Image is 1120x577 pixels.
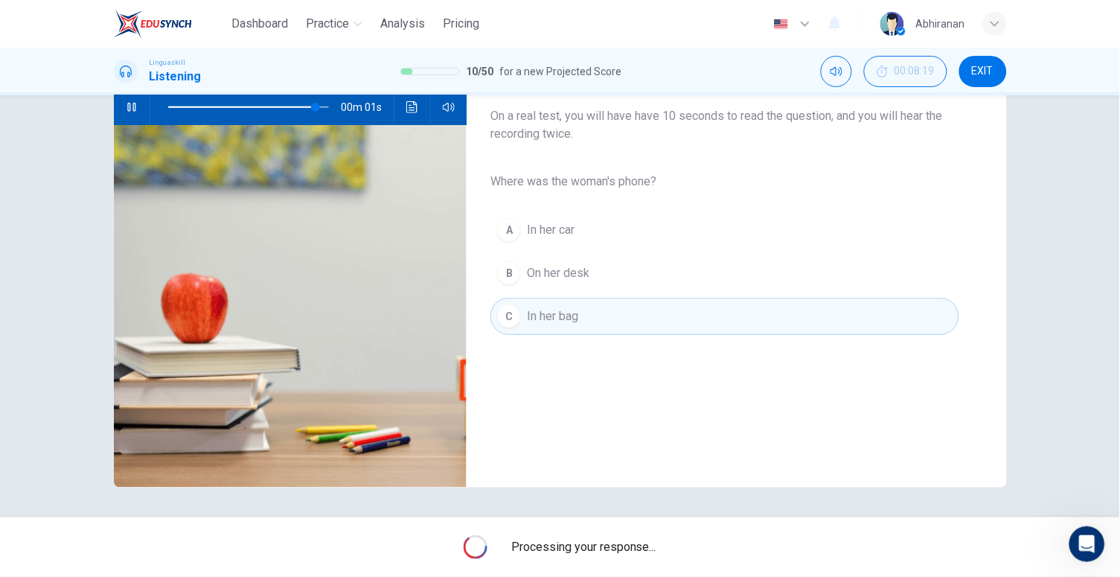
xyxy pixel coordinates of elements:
span: Processing your response... [511,538,656,556]
span: Linguaskill [150,57,186,68]
img: Profile picture [880,12,904,36]
span: Help [236,477,260,488]
button: Click to see the audio transcription [400,89,424,125]
button: Pricing [437,10,485,37]
span: Pricing [443,15,479,33]
div: • 17h ago [71,67,119,83]
iframe: Intercom live chat [1069,526,1105,562]
span: On a real test, you will have have 10 seconds to read the question, and you will hear the recordi... [490,107,959,143]
div: Hide [864,56,947,87]
span: In her bag [527,307,578,325]
div: A [497,218,521,242]
span: Home [34,477,65,488]
button: EXIT [959,56,1007,87]
button: Dashboard [225,10,294,37]
img: en [772,19,790,30]
h1: Messages [110,7,191,32]
div: Abhiranan [916,15,965,33]
h1: Listening [150,68,202,86]
div: B [497,261,521,285]
span: Messages [120,477,177,488]
button: Analysis [374,10,431,37]
span: On her desk [527,264,589,282]
span: EXIT [972,66,993,77]
img: Listen to this clip about a lost item. [114,125,467,488]
button: BOn her desk [490,255,959,292]
button: Practice [300,10,368,37]
div: Fin [53,67,68,83]
img: Profile image for Fin [17,52,47,82]
button: Messages [99,440,198,500]
img: EduSynch logo [114,9,192,39]
span: Analysis [380,15,425,33]
button: AIn her car [490,211,959,249]
div: Mute [821,56,852,87]
button: CIn her bag [490,298,959,335]
a: EduSynch logo [114,9,226,39]
span: Where was the woman's phone? [490,173,959,191]
span: In her car [527,221,575,239]
div: Close [261,6,288,33]
button: Ask a question [82,368,217,398]
span: 10 / 50 [466,63,493,80]
span: 00:08:19 [895,66,935,77]
button: Help [199,440,298,500]
span: Practice [306,15,349,33]
button: 00:08:19 [864,56,947,87]
span: Dashboard [231,15,288,33]
div: C [497,305,521,328]
span: 00m 01s [341,89,394,125]
span: for a new Projected Score [499,63,621,80]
